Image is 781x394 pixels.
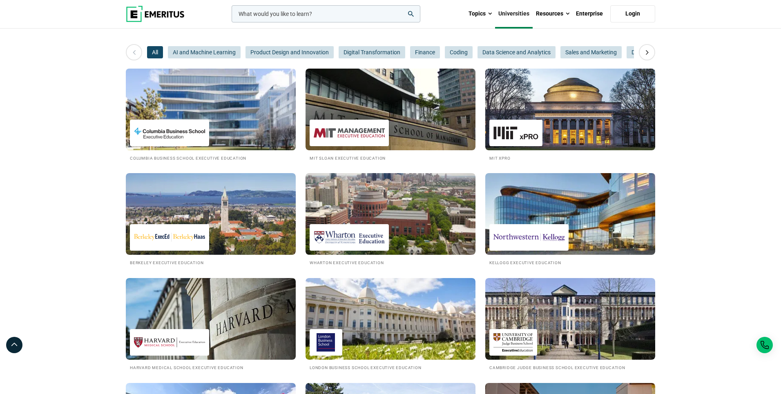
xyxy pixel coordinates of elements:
[489,259,651,266] h2: Kellogg Executive Education
[134,333,205,352] img: Harvard Medical School Executive Education
[493,124,538,142] img: MIT xPRO
[560,46,622,58] button: Sales and Marketing
[339,46,405,58] button: Digital Transformation
[134,228,205,247] img: Berkeley Executive Education
[117,65,304,154] img: Universities We Work With
[306,69,475,150] img: Universities We Work With
[627,46,679,58] button: Digital Marketing
[126,69,296,161] a: Universities We Work With Columbia Business School Executive Education Columbia Business School E...
[493,228,565,247] img: Kellogg Executive Education
[485,173,655,266] a: Universities We Work With Kellogg Executive Education Kellogg Executive Education
[306,278,475,371] a: Universities We Work With London Business School Executive Education London Business School Execu...
[310,154,471,161] h2: MIT Sloan Executive Education
[126,173,296,255] img: Universities We Work With
[232,5,420,22] input: woocommerce-product-search-field-0
[126,278,296,371] a: Universities We Work With Harvard Medical School Executive Education Harvard Medical School Execu...
[489,364,651,371] h2: Cambridge Judge Business School Executive Education
[445,46,473,58] button: Coding
[130,154,292,161] h2: Columbia Business School Executive Education
[478,46,556,58] button: Data Science and Analytics
[410,46,440,58] button: Finance
[485,278,655,360] img: Universities We Work With
[130,259,292,266] h2: Berkeley Executive Education
[168,46,241,58] button: AI and Machine Learning
[306,173,475,266] a: Universities We Work With Wharton Executive Education Wharton Executive Education
[314,333,338,352] img: London Business School Executive Education
[245,46,334,58] button: Product Design and Innovation
[130,364,292,371] h2: Harvard Medical School Executive Education
[485,69,655,150] img: Universities We Work With
[493,333,533,352] img: Cambridge Judge Business School Executive Education
[610,5,655,22] a: Login
[485,173,655,255] img: Universities We Work With
[306,278,475,360] img: Universities We Work With
[306,69,475,161] a: Universities We Work With MIT Sloan Executive Education MIT Sloan Executive Education
[126,278,296,360] img: Universities We Work With
[147,46,163,58] button: All
[314,228,385,247] img: Wharton Executive Education
[485,69,655,161] a: Universities We Work With MIT xPRO MIT xPRO
[314,124,385,142] img: MIT Sloan Executive Education
[310,364,471,371] h2: London Business School Executive Education
[489,154,651,161] h2: MIT xPRO
[485,278,655,371] a: Universities We Work With Cambridge Judge Business School Executive Education Cambridge Judge Bus...
[126,173,296,266] a: Universities We Work With Berkeley Executive Education Berkeley Executive Education
[134,124,205,142] img: Columbia Business School Executive Education
[306,173,475,255] img: Universities We Work With
[310,259,471,266] h2: Wharton Executive Education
